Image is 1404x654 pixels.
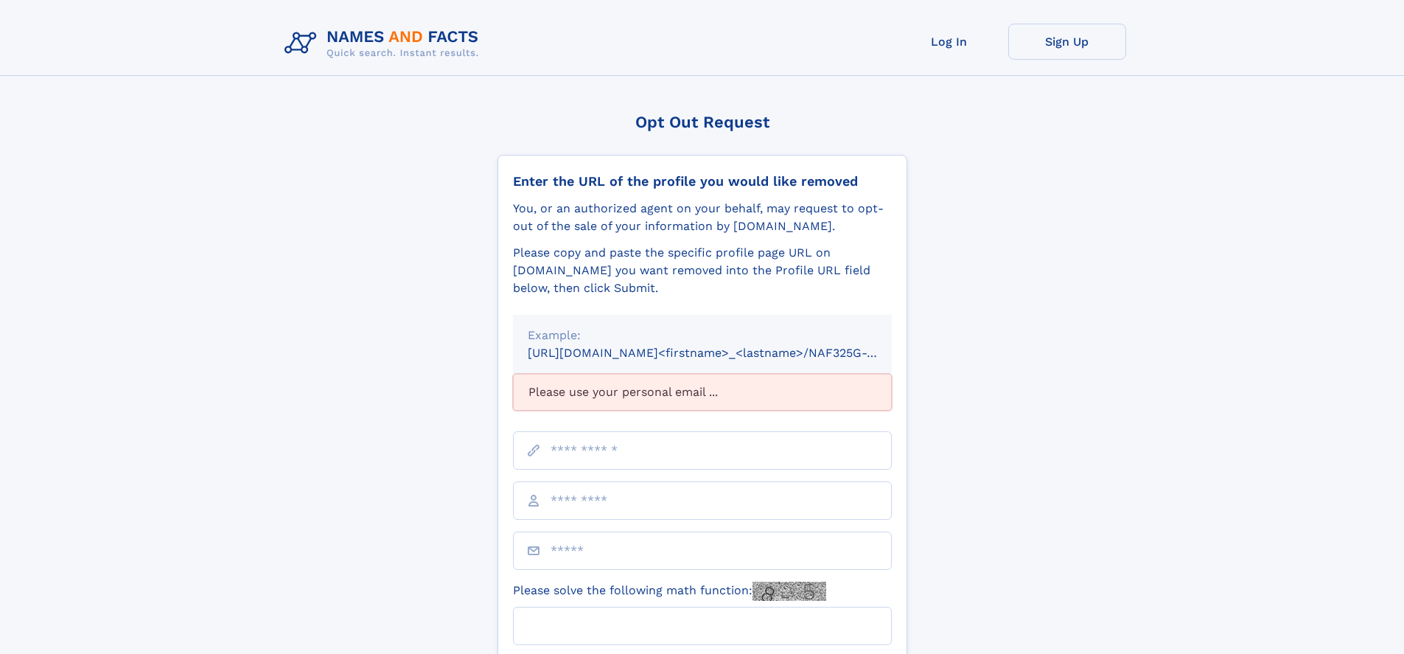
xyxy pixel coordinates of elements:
div: Opt Out Request [497,113,907,131]
a: Sign Up [1008,24,1126,60]
img: Logo Names and Facts [279,24,491,63]
div: Enter the URL of the profile you would like removed [513,173,892,189]
div: Please copy and paste the specific profile page URL on [DOMAIN_NAME] you want removed into the Pr... [513,244,892,297]
small: [URL][DOMAIN_NAME]<firstname>_<lastname>/NAF325G-xxxxxxxx [528,346,920,360]
div: Please use your personal email ... [513,374,892,411]
label: Please solve the following math function: [513,582,826,601]
div: Example: [528,327,877,344]
div: You, or an authorized agent on your behalf, may request to opt-out of the sale of your informatio... [513,200,892,235]
a: Log In [890,24,1008,60]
